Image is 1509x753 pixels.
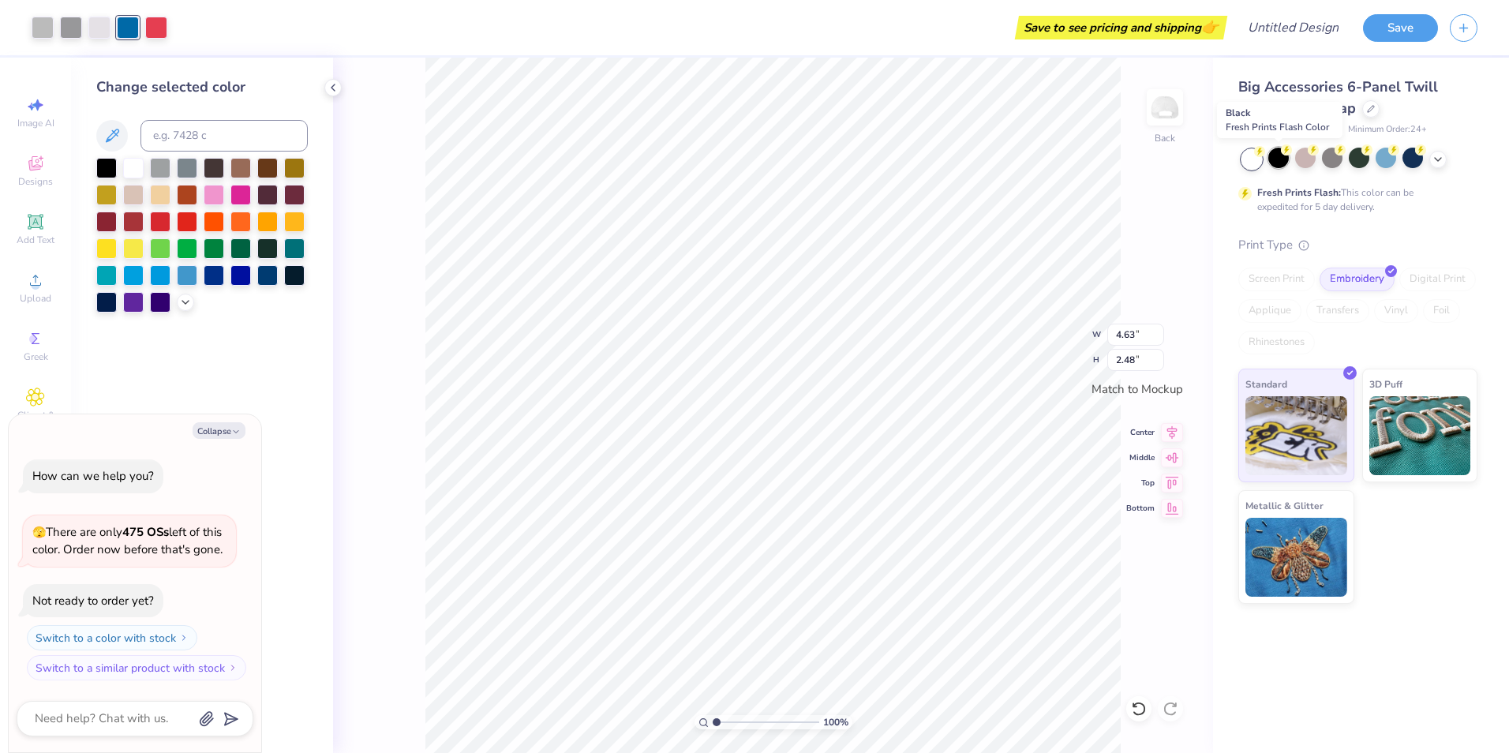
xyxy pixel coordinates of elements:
[17,234,54,246] span: Add Text
[1245,518,1347,597] img: Metallic & Glitter
[1245,497,1324,514] span: Metallic & Glitter
[32,524,223,558] span: There are only left of this color. Order now before that's gone.
[1257,185,1451,214] div: This color can be expedited for 5 day delivery.
[1226,121,1329,133] span: Fresh Prints Flash Color
[24,350,48,363] span: Greek
[1238,331,1315,354] div: Rhinestones
[18,175,53,188] span: Designs
[20,292,51,305] span: Upload
[1126,503,1155,514] span: Bottom
[1369,376,1402,392] span: 3D Puff
[140,120,308,152] input: e.g. 7428 c
[1126,427,1155,438] span: Center
[1348,123,1427,137] span: Minimum Order: 24 +
[1201,17,1219,36] span: 👉
[1320,268,1395,291] div: Embroidery
[1126,478,1155,489] span: Top
[1019,16,1223,39] div: Save to see pricing and shipping
[1217,102,1342,138] div: Black
[96,77,308,98] div: Change selected color
[1245,396,1347,475] img: Standard
[1399,268,1476,291] div: Digital Print
[1126,452,1155,463] span: Middle
[1149,92,1181,123] img: Back
[1363,14,1438,42] button: Save
[27,625,197,650] button: Switch to a color with stock
[193,422,245,439] button: Collapse
[32,593,154,609] div: Not ready to order yet?
[1235,12,1351,43] input: Untitled Design
[1238,299,1301,323] div: Applique
[823,715,848,729] span: 100 %
[17,117,54,129] span: Image AI
[1257,186,1341,199] strong: Fresh Prints Flash:
[179,633,189,642] img: Switch to a color with stock
[122,524,169,540] strong: 475 OSs
[8,409,63,434] span: Clipart & logos
[1155,131,1175,145] div: Back
[1245,376,1287,392] span: Standard
[1238,236,1477,254] div: Print Type
[1374,299,1418,323] div: Vinyl
[32,468,154,484] div: How can we help you?
[27,655,246,680] button: Switch to a similar product with stock
[1238,268,1315,291] div: Screen Print
[32,525,46,540] span: 🫣
[1369,396,1471,475] img: 3D Puff
[1423,299,1460,323] div: Foil
[1306,299,1369,323] div: Transfers
[1238,77,1438,118] span: Big Accessories 6-Panel Twill Unstructured Cap
[228,663,238,672] img: Switch to a similar product with stock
